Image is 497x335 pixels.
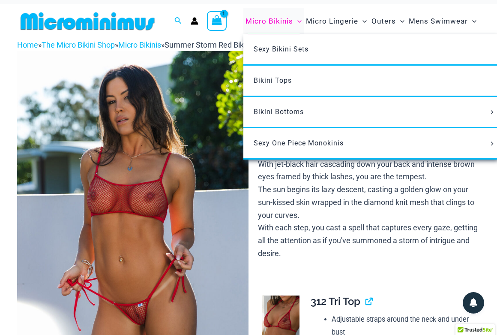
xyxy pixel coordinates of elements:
span: Micro Bikinis [246,10,293,32]
span: Menu Toggle [488,142,497,146]
a: Mens SwimwearMenu ToggleMenu Toggle [407,8,479,34]
nav: Site Navigation [242,7,480,36]
span: Menu Toggle [358,10,367,32]
img: MM SHOP LOGO FLAT [17,12,158,31]
span: Sexy One Piece Monokinis [254,139,344,147]
a: Micro LingerieMenu ToggleMenu Toggle [304,8,369,34]
a: Account icon link [191,17,198,25]
span: Outers [371,10,396,32]
a: Home [17,40,38,49]
span: Mens Swimwear [409,10,468,32]
span: Menu Toggle [396,10,404,32]
a: View Shopping Cart, 1 items [207,11,227,31]
a: The Micro Bikini Shop [42,40,115,49]
span: Bikini Bottoms [254,108,304,116]
span: » » » [17,40,275,49]
span: 312 Tri Top [311,295,360,308]
a: Micro Bikinis [118,40,161,49]
span: Sexy Bikini Sets [254,45,308,53]
span: Bikini Tops [254,76,292,85]
span: Micro Lingerie [306,10,358,32]
span: Menu Toggle [293,10,302,32]
div: , [258,97,480,260]
span: Menu Toggle [468,10,476,32]
span: Summer Storm Red Bikini Range [165,40,275,49]
p: Standing at the edge of the shimmering pool, you embody the allure of the Micro Bikini. With jet-... [258,132,480,260]
a: Micro BikinisMenu ToggleMenu Toggle [243,8,304,34]
a: Search icon link [174,16,182,27]
span: Menu Toggle [488,110,497,115]
a: OutersMenu ToggleMenu Toggle [369,8,407,34]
